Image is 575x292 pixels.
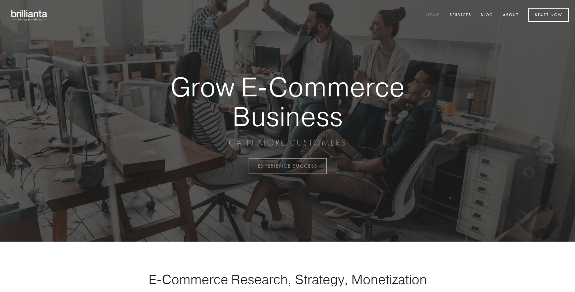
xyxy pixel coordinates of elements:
a: About [499,10,523,21]
a: Blog [477,10,497,21]
img: brillianta - research, strategy, marketing [6,6,53,24]
strong: Grow E-Commerce Business [149,72,426,131]
h1: E-Commerce Research, Strategy, Monetization [129,271,446,287]
a: EXPERIENCE SUCCESS [249,158,327,174]
p: GAIN MORE CUSTOMERS [149,137,426,148]
a: Services [446,10,475,21]
a: Home [422,10,444,21]
a: Start Now [528,8,569,22]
